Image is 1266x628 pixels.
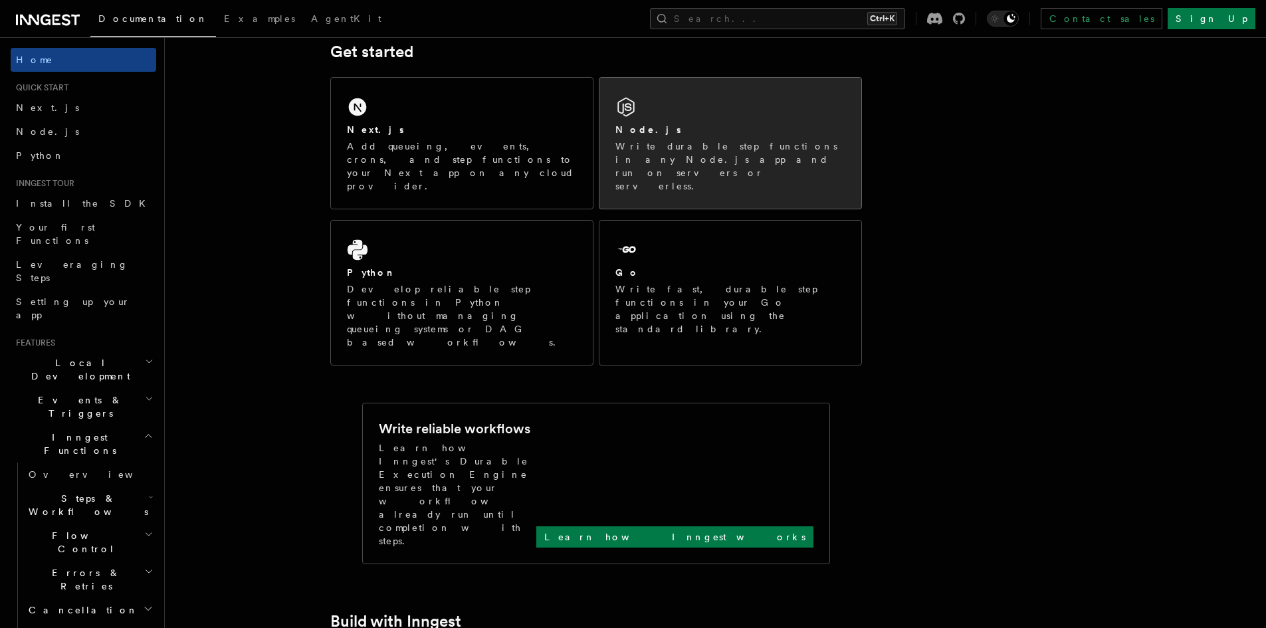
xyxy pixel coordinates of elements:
[23,603,138,617] span: Cancellation
[11,96,156,120] a: Next.js
[987,11,1019,27] button: Toggle dark mode
[11,356,145,383] span: Local Development
[11,215,156,253] a: Your first Functions
[544,530,805,544] p: Learn how Inngest works
[379,419,530,438] h2: Write reliable workflows
[11,191,156,215] a: Install the SDK
[11,120,156,144] a: Node.js
[347,140,577,193] p: Add queueing, events, crons, and step functions to your Next app on any cloud provider.
[867,12,897,25] kbd: Ctrl+K
[23,524,156,561] button: Flow Control
[615,266,639,279] h2: Go
[16,222,95,246] span: Your first Functions
[11,290,156,327] a: Setting up your app
[536,526,813,548] a: Learn how Inngest works
[379,441,536,548] p: Learn how Inngest's Durable Execution Engine ensures that your workflow already run until complet...
[599,220,862,366] a: GoWrite fast, durable step functions in your Go application using the standard library.
[98,13,208,24] span: Documentation
[16,198,154,209] span: Install the SDK
[11,425,156,463] button: Inngest Functions
[330,220,593,366] a: PythonDevelop reliable step functions in Python without managing queueing systems or DAG based wo...
[311,13,381,24] span: AgentKit
[16,150,64,161] span: Python
[23,463,156,486] a: Overview
[16,53,53,66] span: Home
[11,144,156,167] a: Python
[23,492,148,518] span: Steps & Workflows
[90,4,216,37] a: Documentation
[330,77,593,209] a: Next.jsAdd queueing, events, crons, and step functions to your Next app on any cloud provider.
[11,253,156,290] a: Leveraging Steps
[615,140,845,193] p: Write durable step functions in any Node.js app and run on servers or serverless.
[23,566,144,593] span: Errors & Retries
[216,4,303,36] a: Examples
[23,529,144,556] span: Flow Control
[330,43,413,61] a: Get started
[224,13,295,24] span: Examples
[347,282,577,349] p: Develop reliable step functions in Python without managing queueing systems or DAG based workflows.
[347,123,404,136] h2: Next.js
[615,123,681,136] h2: Node.js
[599,77,862,209] a: Node.jsWrite durable step functions in any Node.js app and run on servers or serverless.
[11,393,145,420] span: Events & Triggers
[11,388,156,425] button: Events & Triggers
[11,338,55,348] span: Features
[303,4,389,36] a: AgentKit
[347,266,396,279] h2: Python
[11,431,144,457] span: Inngest Functions
[615,282,845,336] p: Write fast, durable step functions in your Go application using the standard library.
[23,598,156,622] button: Cancellation
[16,126,79,137] span: Node.js
[16,296,130,320] span: Setting up your app
[650,8,905,29] button: Search...Ctrl+K
[11,82,68,93] span: Quick start
[23,561,156,598] button: Errors & Retries
[16,102,79,113] span: Next.js
[1168,8,1255,29] a: Sign Up
[29,469,165,480] span: Overview
[11,178,74,189] span: Inngest tour
[16,259,128,283] span: Leveraging Steps
[23,486,156,524] button: Steps & Workflows
[1041,8,1162,29] a: Contact sales
[11,48,156,72] a: Home
[11,351,156,388] button: Local Development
